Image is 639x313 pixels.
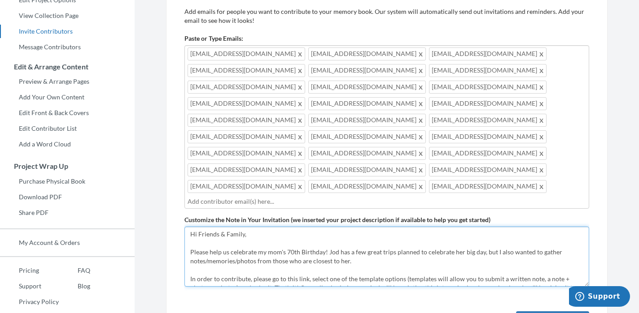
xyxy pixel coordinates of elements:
span: [EMAIL_ADDRESS][DOMAIN_NAME] [429,64,547,77]
span: [EMAIL_ADDRESS][DOMAIN_NAME] [188,147,305,160]
span: [EMAIL_ADDRESS][DOMAIN_NAME] [308,147,426,160]
a: FAQ [59,264,90,277]
span: [EMAIL_ADDRESS][DOMAIN_NAME] [188,81,305,94]
span: [EMAIL_ADDRESS][DOMAIN_NAME] [308,97,426,110]
span: [EMAIL_ADDRESS][DOMAIN_NAME] [429,114,547,127]
span: [EMAIL_ADDRESS][DOMAIN_NAME] [188,163,305,176]
label: Customize the Note in Your Invitation (we inserted your project description if available to help ... [184,215,490,224]
span: [EMAIL_ADDRESS][DOMAIN_NAME] [308,81,426,94]
span: [EMAIL_ADDRESS][DOMAIN_NAME] [308,64,426,77]
span: [EMAIL_ADDRESS][DOMAIN_NAME] [188,64,305,77]
span: [EMAIL_ADDRESS][DOMAIN_NAME] [308,114,426,127]
h3: Edit & Arrange Content [0,63,135,71]
input: Add contributor email(s) here... [188,197,586,206]
a: Blog [59,279,90,293]
span: [EMAIL_ADDRESS][DOMAIN_NAME] [188,97,305,110]
span: [EMAIL_ADDRESS][DOMAIN_NAME] [308,180,426,193]
span: [EMAIL_ADDRESS][DOMAIN_NAME] [188,47,305,60]
span: [EMAIL_ADDRESS][DOMAIN_NAME] [188,130,305,143]
span: [EMAIL_ADDRESS][DOMAIN_NAME] [429,180,547,193]
textarea: Help us celebrate [PERSON_NAME]'s 70th Birthday! Please share a written note and a photo through ... [184,227,589,287]
iframe: Opens a widget where you can chat to one of our agents [569,286,630,309]
span: [EMAIL_ADDRESS][DOMAIN_NAME] [429,97,547,110]
span: [EMAIL_ADDRESS][DOMAIN_NAME] [429,81,547,94]
span: [EMAIL_ADDRESS][DOMAIN_NAME] [308,163,426,176]
span: [EMAIL_ADDRESS][DOMAIN_NAME] [308,130,426,143]
span: [EMAIL_ADDRESS][DOMAIN_NAME] [429,163,547,176]
span: [EMAIL_ADDRESS][DOMAIN_NAME] [188,180,305,193]
span: [EMAIL_ADDRESS][DOMAIN_NAME] [308,47,426,60]
p: Add emails for people you want to contribute to your memory book. Our system will automatically s... [184,7,589,25]
span: [EMAIL_ADDRESS][DOMAIN_NAME] [188,114,305,127]
span: [EMAIL_ADDRESS][DOMAIN_NAME] [429,130,547,143]
span: [EMAIL_ADDRESS][DOMAIN_NAME] [429,47,547,60]
h3: Project Wrap Up [0,162,135,170]
label: Paste or Type Emails: [184,34,243,43]
span: [EMAIL_ADDRESS][DOMAIN_NAME] [429,147,547,160]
